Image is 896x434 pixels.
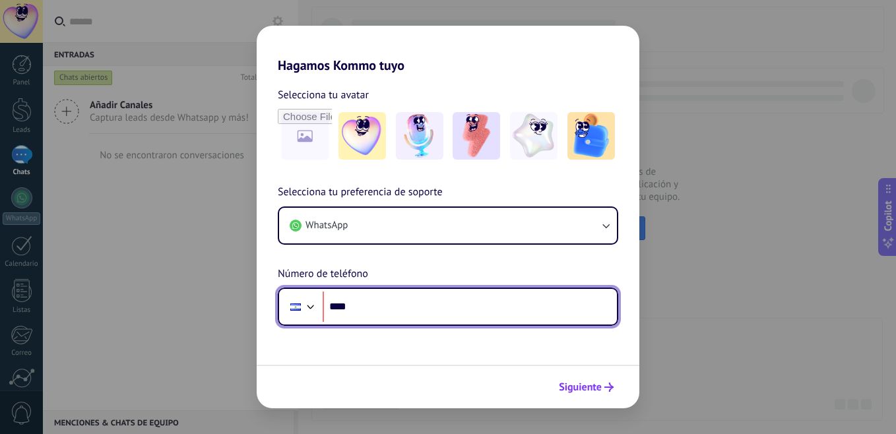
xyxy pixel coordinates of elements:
button: Siguiente [553,376,620,398]
span: WhatsApp [305,219,348,232]
span: Selecciona tu avatar [278,86,369,104]
button: WhatsApp [279,208,617,243]
img: -1.jpeg [338,112,386,160]
img: -2.jpeg [396,112,443,160]
img: -4.jpeg [510,112,558,160]
span: Selecciona tu preferencia de soporte [278,184,443,201]
span: Número de teléfono [278,266,368,283]
h2: Hagamos Kommo tuyo [257,26,639,73]
img: -5.jpeg [567,112,615,160]
img: -3.jpeg [453,112,500,160]
span: Siguiente [559,383,602,392]
div: El Salvador: + 503 [283,293,308,321]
